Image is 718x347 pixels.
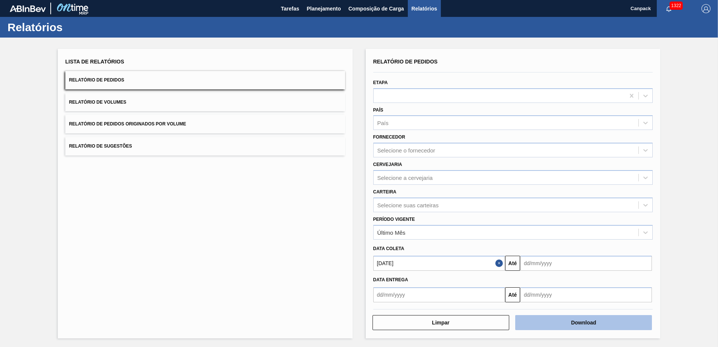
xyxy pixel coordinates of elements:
div: Selecione o fornecedor [377,147,435,154]
span: Relatórios [412,4,437,13]
span: Relatório de Volumes [69,100,126,105]
img: TNhmsLtSVTkK8tSr43FrP2fwEKptu5GPRR3wAAAABJRU5ErkJggg== [10,5,46,12]
label: Etapa [373,80,388,85]
input: dd/mm/yyyy [373,256,505,271]
button: Relatório de Pedidos [65,71,345,89]
button: Relatório de Volumes [65,93,345,112]
label: País [373,107,383,113]
button: Até [505,256,520,271]
button: Limpar [373,315,509,330]
button: Relatório de Pedidos Originados por Volume [65,115,345,133]
span: Tarefas [281,4,299,13]
button: Notificações [657,3,681,14]
span: Data coleta [373,246,404,251]
img: Logout [701,4,710,13]
label: Fornecedor [373,134,405,140]
span: Relatório de Pedidos [69,77,124,83]
div: Selecione a cervejaria [377,174,433,181]
button: Close [495,256,505,271]
h1: Relatórios [8,23,141,32]
span: Planejamento [307,4,341,13]
div: Último Mês [377,229,406,235]
span: Relatório de Pedidos Originados por Volume [69,121,186,127]
span: Data Entrega [373,277,408,282]
span: Relatório de Pedidos [373,59,438,65]
div: País [377,120,389,126]
input: dd/mm/yyyy [373,287,505,302]
label: Cervejaria [373,162,402,167]
label: Período Vigente [373,217,415,222]
input: dd/mm/yyyy [520,256,652,271]
span: 1322 [670,2,683,10]
span: Lista de Relatórios [65,59,124,65]
button: Até [505,287,520,302]
span: Relatório de Sugestões [69,143,132,149]
label: Carteira [373,189,397,195]
span: Composição de Carga [348,4,404,13]
button: Relatório de Sugestões [65,137,345,155]
div: Selecione suas carteiras [377,202,439,208]
button: Download [515,315,652,330]
input: dd/mm/yyyy [520,287,652,302]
